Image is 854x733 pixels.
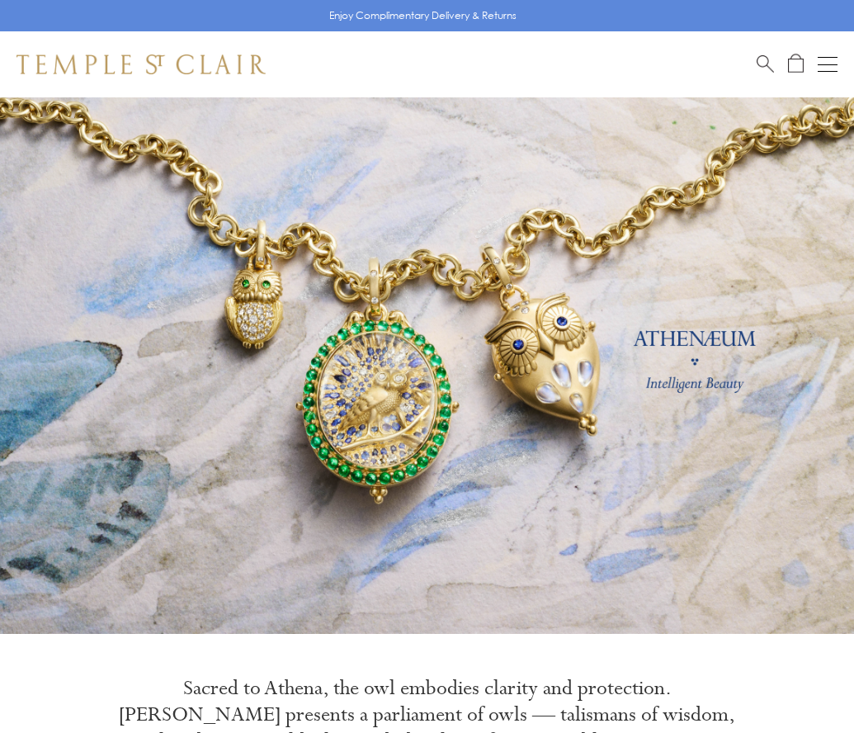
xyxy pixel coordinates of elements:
img: Temple St. Clair [17,54,266,74]
p: Enjoy Complimentary Delivery & Returns [329,7,517,24]
button: Open navigation [818,54,837,74]
a: Search [757,54,774,74]
a: Open Shopping Bag [788,54,804,74]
